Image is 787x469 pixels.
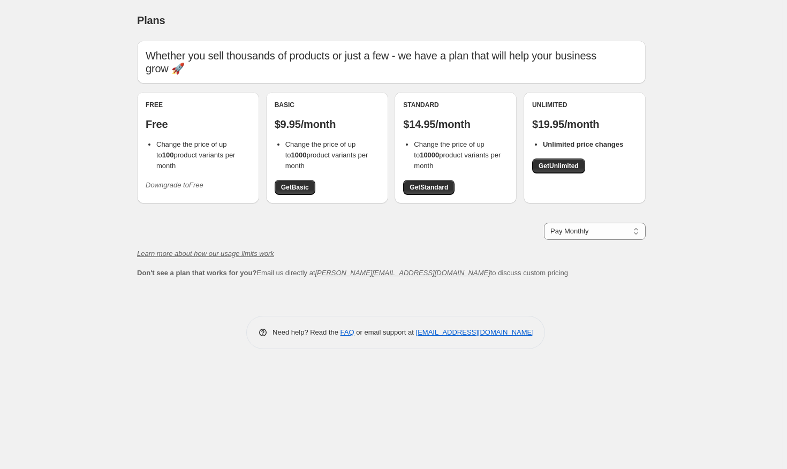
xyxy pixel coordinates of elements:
a: [EMAIL_ADDRESS][DOMAIN_NAME] [416,328,534,336]
span: Plans [137,14,165,26]
i: Downgrade to Free [146,181,203,189]
div: Standard [403,101,508,109]
p: $9.95/month [275,118,380,131]
div: Unlimited [532,101,637,109]
a: GetUnlimited [532,158,585,173]
span: Get Basic [281,183,309,192]
span: Change the price of up to product variants per month [285,140,368,170]
a: [PERSON_NAME][EMAIL_ADDRESS][DOMAIN_NAME] [315,269,490,277]
p: Whether you sell thousands of products or just a few - we have a plan that will help your busines... [146,49,637,75]
span: Get Standard [410,183,448,192]
p: Free [146,118,251,131]
span: or email support at [354,328,416,336]
p: $19.95/month [532,118,637,131]
button: Downgrade toFree [139,177,210,194]
div: Free [146,101,251,109]
div: Basic [275,101,380,109]
span: Need help? Read the [273,328,340,336]
p: $14.95/month [403,118,508,131]
b: Don't see a plan that works for you? [137,269,256,277]
a: FAQ [340,328,354,336]
a: GetStandard [403,180,455,195]
span: Change the price of up to product variants per month [414,140,501,170]
span: Change the price of up to product variants per month [156,140,235,170]
b: 10000 [420,151,439,159]
b: 100 [162,151,174,159]
b: 1000 [291,151,307,159]
a: GetBasic [275,180,315,195]
span: Email us directly at to discuss custom pricing [137,269,568,277]
span: Get Unlimited [539,162,579,170]
a: Learn more about how our usage limits work [137,249,274,258]
b: Unlimited price changes [543,140,623,148]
